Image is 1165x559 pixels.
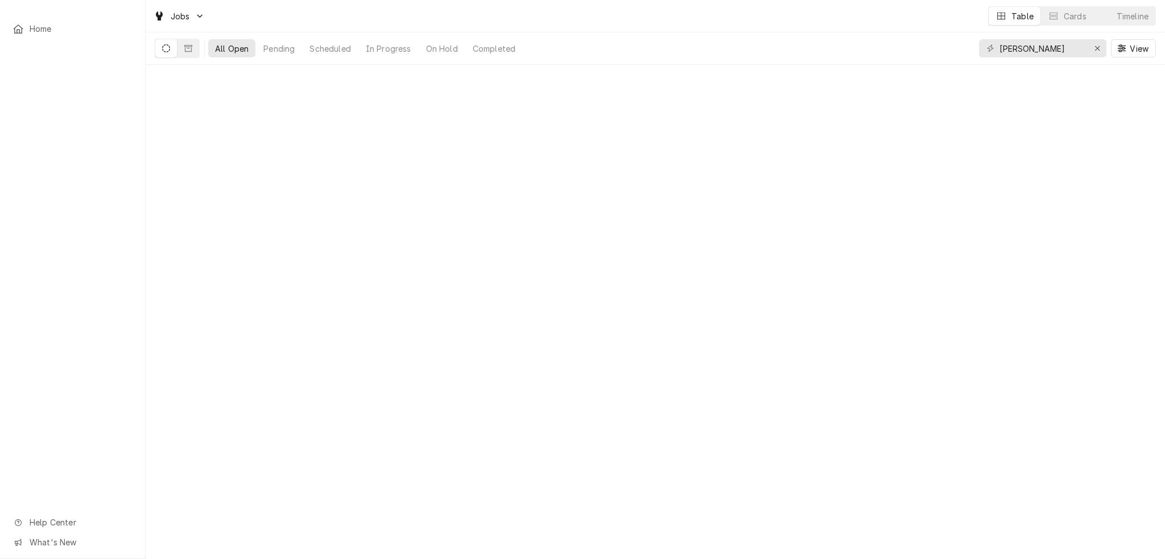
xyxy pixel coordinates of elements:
[7,513,138,532] a: Go to Help Center
[263,43,295,55] div: Pending
[1088,39,1106,57] button: Erase input
[215,43,249,55] div: All Open
[309,43,350,55] div: Scheduled
[1064,10,1086,22] div: Cards
[1111,39,1156,57] button: View
[30,23,133,35] span: Home
[426,43,458,55] div: On Hold
[30,516,131,528] span: Help Center
[1127,43,1151,55] span: View
[7,533,138,552] a: Go to What's New
[366,43,411,55] div: In Progress
[999,39,1085,57] input: Keyword search
[1011,10,1034,22] div: Table
[7,19,138,38] a: Home
[30,536,131,548] span: What's New
[171,10,190,22] span: Jobs
[473,43,515,55] div: Completed
[1117,10,1149,22] div: Timeline
[149,7,209,26] a: Go to Jobs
